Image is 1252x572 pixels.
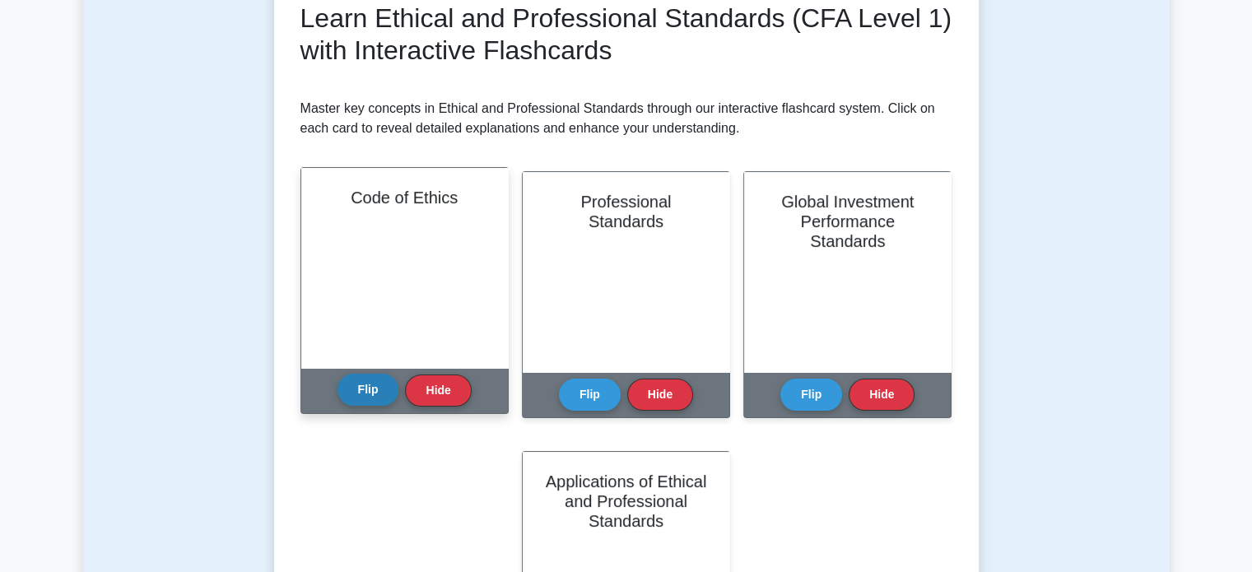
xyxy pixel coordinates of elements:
[300,2,952,66] h2: Learn Ethical and Professional Standards (CFA Level 1) with Interactive Flashcards
[542,472,710,531] h2: Applications of Ethical and Professional Standards
[542,192,710,231] h2: Professional Standards
[780,379,842,411] button: Flip
[764,192,931,251] h2: Global Investment Performance Standards
[405,374,471,407] button: Hide
[321,188,488,207] h2: Code of Ethics
[300,99,952,138] p: Master key concepts in Ethical and Professional Standards through our interactive flashcard syste...
[559,379,621,411] button: Flip
[627,379,693,411] button: Hide
[337,374,399,406] button: Flip
[849,379,915,411] button: Hide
